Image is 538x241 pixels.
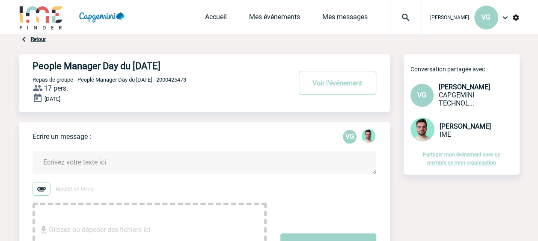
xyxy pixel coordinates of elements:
[44,84,68,92] span: 17 pers.
[439,83,490,91] span: [PERSON_NAME]
[33,76,186,83] span: Repas de groupe - People Manager Day du [DATE] - 2000425473
[299,71,376,95] button: Voir l'événement
[33,61,266,71] h4: People Manager Day du [DATE]
[249,13,300,25] a: Mes événements
[410,118,434,141] img: 121547-2.png
[417,91,426,99] span: VG
[482,13,490,21] span: VG
[205,13,227,25] a: Accueil
[362,129,375,144] div: Benjamin ROLAND
[439,91,474,107] span: CAPGEMINI TECHNOLOGY SERVICES
[343,130,357,144] p: VG
[19,5,63,29] img: IME-Finder
[362,129,375,143] img: 121547-2.png
[31,36,46,42] a: Retour
[322,13,368,25] a: Mes messages
[410,66,520,73] p: Conversation partagée avec :
[440,122,491,130] span: [PERSON_NAME]
[39,225,49,235] img: file_download.svg
[56,186,95,192] span: Ajouter un fichier
[423,152,501,166] a: Partager mon événement avec un membre de mon organisation
[343,130,357,144] div: Valerie GANGLOFF
[45,96,60,102] span: [DATE]
[430,15,469,21] span: [PERSON_NAME]
[440,130,451,138] span: IME
[33,132,91,141] p: Écrire un message :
